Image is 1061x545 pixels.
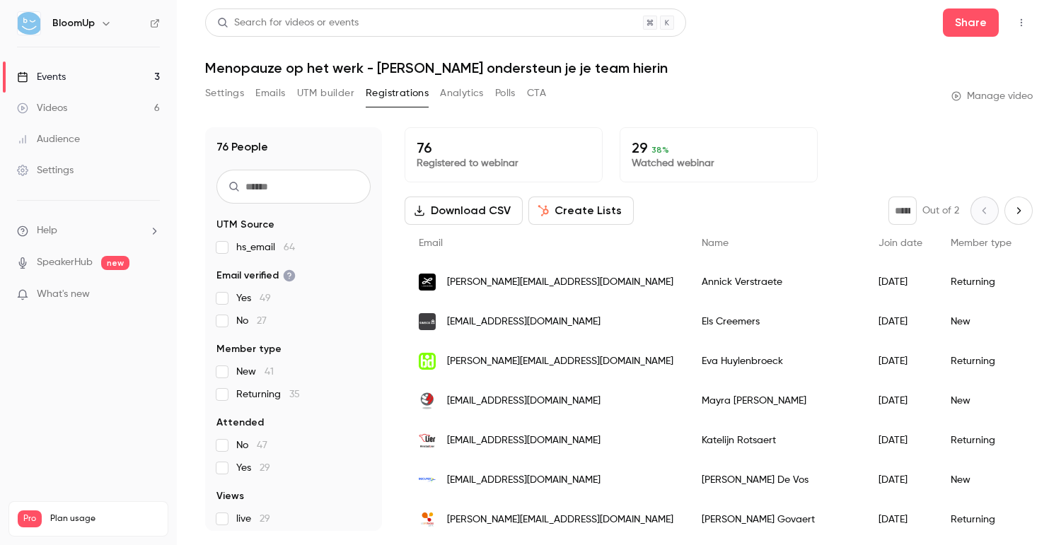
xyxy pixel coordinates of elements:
[527,82,546,105] button: CTA
[366,82,429,105] button: Registrations
[447,512,673,527] span: [PERSON_NAME][EMAIL_ADDRESS][DOMAIN_NAME]
[236,314,267,328] span: No
[419,274,436,291] img: liedekerke.com
[236,438,267,452] span: No
[260,293,271,303] span: 49
[447,394,601,409] span: [EMAIL_ADDRESS][DOMAIN_NAME]
[688,460,864,500] div: [PERSON_NAME] De Vos
[864,500,937,539] div: [DATE]
[864,262,937,302] div: [DATE]
[447,354,673,369] span: [PERSON_NAME][EMAIL_ADDRESS][DOMAIN_NAME]
[17,101,67,115] div: Videos
[17,223,160,238] li: help-dropdown-opener
[447,275,673,290] span: [PERSON_NAME][EMAIL_ADDRESS][DOMAIN_NAME]
[495,82,516,105] button: Polls
[260,514,270,524] span: 29
[216,139,268,156] h1: 76 People
[216,489,244,503] span: Views
[289,389,300,399] span: 35
[864,460,937,500] div: [DATE]
[143,288,160,301] iframe: Noticeable Trigger
[297,82,354,105] button: UTM builder
[236,461,270,475] span: Yes
[688,262,864,302] div: Annick Verstraete
[217,16,359,30] div: Search for videos or events
[688,302,864,341] div: Els Creemers
[216,416,264,430] span: Attended
[236,365,274,379] span: New
[864,421,937,460] div: [DATE]
[651,145,669,155] span: 38 %
[937,500,1026,539] div: Returning
[879,238,922,248] span: Join date
[937,302,1026,341] div: New
[236,291,271,305] span: Yes
[205,59,1033,76] h1: Menopauze op het werk - [PERSON_NAME] ondersteun je je team hierin
[447,473,601,488] span: [EMAIL_ADDRESS][DOMAIN_NAME]
[688,381,864,421] div: Mayra [PERSON_NAME]
[216,218,274,232] span: UTM Source
[417,139,591,156] p: 76
[922,204,959,218] p: Out of 2
[257,440,267,450] span: 47
[951,89,1033,103] a: Manage video
[447,315,601,329] span: [EMAIL_ADDRESS][DOMAIN_NAME]
[528,197,634,225] button: Create Lists
[937,421,1026,460] div: Returning
[236,240,295,254] span: hs_email
[265,367,274,377] span: 41
[419,392,436,409] img: solidaris.be
[447,433,601,448] span: [EMAIL_ADDRESS][DOMAIN_NAME]
[260,463,270,473] span: 29
[419,238,443,248] span: Email
[50,513,159,525] span: Plan usage
[255,82,285,105] button: Emails
[688,421,864,460] div: Katelijn Rotsaert
[937,460,1026,500] div: New
[17,132,80,146] div: Audience
[688,341,864,381] div: Eva Huylenbroeck
[419,511,436,528] img: azstlucas.be
[37,287,90,302] span: What's new
[101,256,129,270] span: new
[216,269,296,283] span: Email verified
[17,70,66,84] div: Events
[864,381,937,421] div: [DATE]
[37,223,57,238] span: Help
[419,353,436,370] img: blijdorp.be
[236,387,300,402] span: Returning
[937,341,1026,381] div: Returning
[37,255,93,270] a: SpeakerHub
[440,82,484,105] button: Analytics
[284,242,295,252] span: 64
[419,313,436,330] img: swecobelgium.be
[419,471,436,488] img: securex.be
[216,342,282,356] span: Member type
[937,262,1026,302] div: Returning
[17,163,74,177] div: Settings
[405,197,523,225] button: Download CSV
[417,156,591,170] p: Registered to webinar
[864,302,937,341] div: [DATE]
[18,12,40,35] img: BloomUp
[419,432,436,449] img: lier.be
[52,16,95,30] h6: BloomUp
[702,238,729,248] span: Name
[632,156,806,170] p: Watched webinar
[257,316,267,326] span: 27
[864,341,937,381] div: [DATE]
[951,238,1011,248] span: Member type
[632,139,806,156] p: 29
[937,381,1026,421] div: New
[943,8,999,37] button: Share
[18,510,42,527] span: Pro
[236,512,270,526] span: live
[1004,197,1033,225] button: Next page
[688,500,864,539] div: [PERSON_NAME] Govaert
[205,82,244,105] button: Settings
